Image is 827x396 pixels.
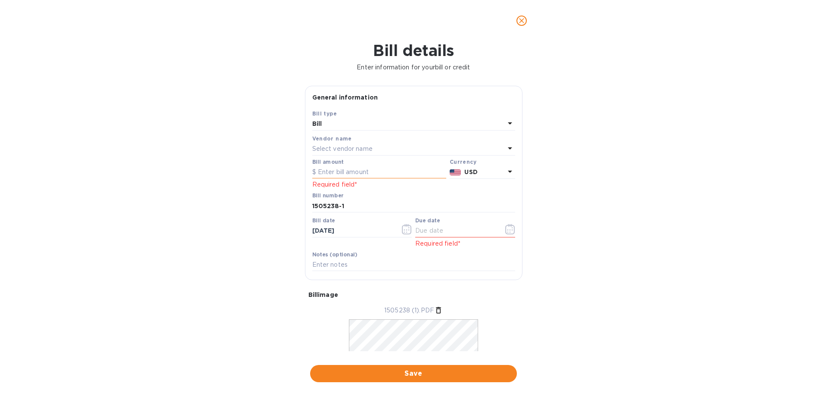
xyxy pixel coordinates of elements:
input: $ Enter bill amount [312,166,446,179]
input: Enter bill number [312,200,515,212]
input: Select date [312,225,394,237]
span: Save [317,368,510,379]
label: Notes (optional) [312,252,358,257]
p: Bill image [308,290,519,299]
button: Save [310,365,517,382]
input: Enter notes [312,259,515,271]
b: Bill type [312,110,337,117]
label: Due date [415,218,440,224]
p: 1505238 (1).PDF [384,306,434,315]
button: close [511,10,532,31]
b: Bill [312,120,322,127]
label: Bill amount [312,159,343,165]
p: Select vendor name [312,144,373,153]
b: Currency [450,159,476,165]
input: Due date [415,225,497,237]
label: Bill number [312,193,343,199]
b: Vendor name [312,135,352,142]
b: General information [312,94,378,101]
p: Required field* [312,180,446,189]
label: Bill date [312,218,335,224]
img: USD [450,169,461,175]
p: Required field* [415,239,515,248]
p: Enter information for your bill or credit [7,63,820,72]
b: USD [464,168,477,175]
h1: Bill details [7,41,820,59]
